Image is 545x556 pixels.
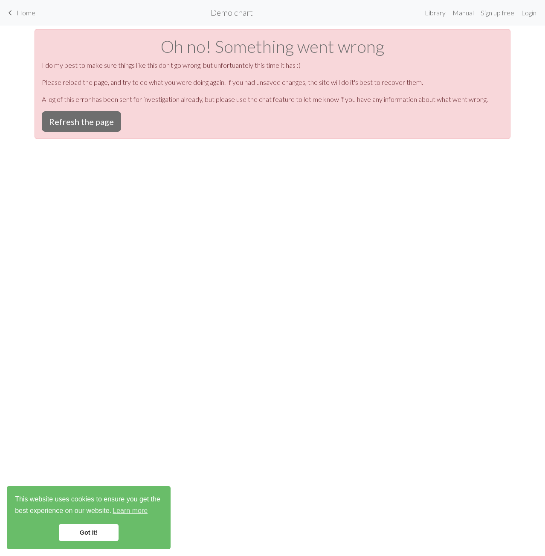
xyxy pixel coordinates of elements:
a: learn more about cookies [111,504,149,517]
div: cookieconsent [7,486,171,549]
h2: Demo chart [211,8,253,17]
span: keyboard_arrow_left [5,7,15,19]
a: Home [5,6,35,20]
a: dismiss cookie message [59,524,119,541]
span: This website uses cookies to ensure you get the best experience on our website. [15,494,162,517]
a: Sign up free [477,4,518,21]
a: Library [421,4,449,21]
a: Login [518,4,540,21]
p: Please reload the page, and try to do what you were doing again. If you had unsaved changes, the ... [42,77,503,87]
span: Home [17,9,35,17]
a: Manual [449,4,477,21]
p: I do my best to make sure things like this don't go wrong, but unfortuantely this time it has :( [42,60,503,70]
p: A log of this error has been sent for investigation already, but please use the chat feature to l... [42,94,503,104]
button: Refresh the page [42,111,121,132]
h1: Oh no! Something went wrong [42,36,503,57]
